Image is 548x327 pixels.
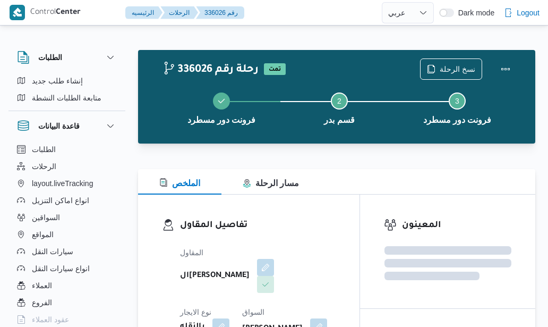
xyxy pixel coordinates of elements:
[455,97,459,105] span: 3
[324,114,354,127] span: قسم بدر
[160,6,198,19] button: الرحلات
[32,245,73,258] span: سيارات النقل
[38,51,62,64] h3: الطلبات
[13,226,121,243] button: المواقع
[38,120,80,132] h3: قاعدة البيانات
[17,120,117,132] button: قاعدة البيانات
[180,270,250,282] b: ال[PERSON_NAME]
[159,179,200,188] span: الملخص
[8,72,125,111] div: الطلبات
[495,58,516,80] button: Actions
[187,114,256,127] span: فرونت دور مسطرد
[402,219,511,233] h3: المعينون
[264,63,286,75] span: تمت
[32,296,52,309] span: الفروع
[454,9,494,17] span: Dark mode
[13,175,121,192] button: layout.liveTracking
[13,260,121,277] button: انواع سيارات النقل
[180,248,203,257] span: المقاول
[32,211,60,224] span: السواقين
[13,209,121,226] button: السواقين
[13,158,121,175] button: الرحلات
[13,72,121,89] button: إنشاء طلب جديد
[10,5,25,20] img: X8yXhbKr1z7QwAAAABJRU5ErkJggg==
[180,219,336,233] h3: تفاصيل المقاول
[162,80,280,135] button: فرونت دور مسطرد
[217,97,226,105] svg: Step 1 is complete
[13,141,121,158] button: الطلبات
[32,74,83,87] span: إنشاء طلب جديد
[32,279,52,292] span: العملاء
[56,9,81,17] b: Center
[32,177,93,190] span: layout.liveTracking
[17,51,117,64] button: الطلبات
[440,63,475,76] span: نسخ الرحلة
[13,89,121,106] button: متابعة الطلبات النشطة
[13,192,121,209] button: انواع اماكن التنزيل
[32,194,89,207] span: انواع اماكن التنزيل
[180,308,211,316] span: نوع الايجار
[32,228,54,241] span: المواقع
[280,80,398,135] button: قسم بدر
[269,66,281,73] b: تمت
[517,6,540,19] span: Logout
[420,58,482,80] button: نسخ الرحلة
[32,262,90,275] span: انواع سيارات النقل
[13,294,121,311] button: الفروع
[423,114,492,127] span: فرونت دور مسطرد
[32,91,101,104] span: متابعة الطلبات النشطة
[32,143,56,156] span: الطلبات
[32,313,69,326] span: عقود العملاء
[242,308,264,316] span: السواق
[500,2,544,23] button: Logout
[337,97,341,105] span: 2
[13,277,121,294] button: العملاء
[243,179,299,188] span: مسار الرحلة
[196,6,244,19] button: 336026 رقم
[398,80,516,135] button: فرونت دور مسطرد
[162,63,259,77] h2: 336026 رحلة رقم
[125,6,162,19] button: الرئيسيه
[32,160,56,173] span: الرحلات
[13,243,121,260] button: سيارات النقل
